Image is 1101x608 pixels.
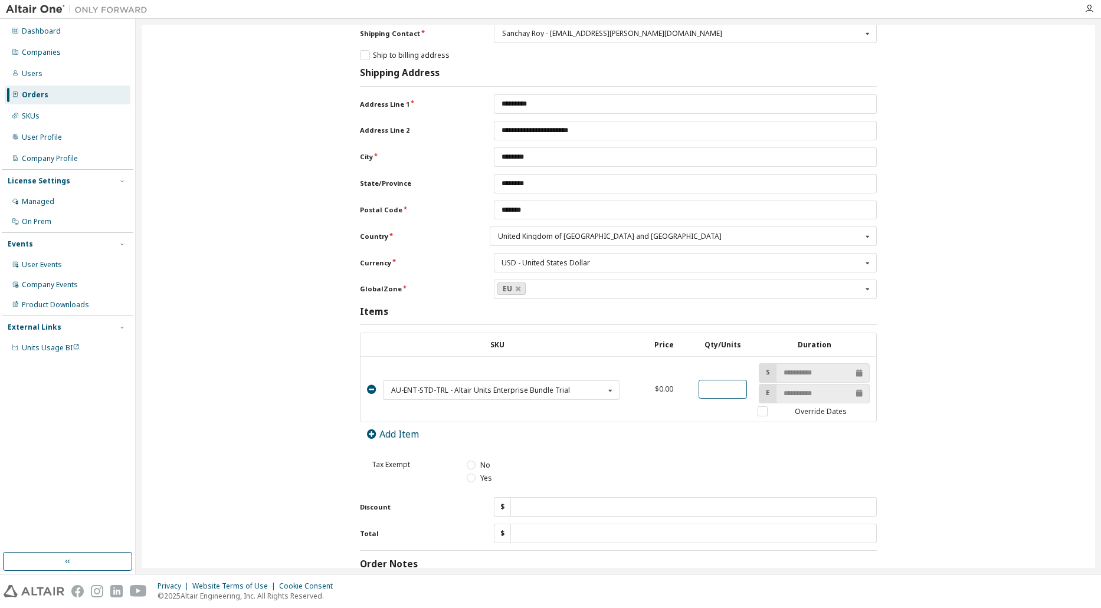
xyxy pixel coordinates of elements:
[22,197,54,206] div: Managed
[360,29,474,38] label: Shipping Contact
[494,201,877,220] input: Postal Code
[467,460,490,470] label: No
[494,524,511,543] div: $
[22,154,78,163] div: Company Profile
[22,343,80,353] span: Units Usage BI
[494,174,877,193] input: State/Province
[4,585,64,597] img: altair_logo.svg
[490,226,877,246] div: Country
[634,357,693,422] td: $0.00
[22,133,62,142] div: User Profile
[759,388,772,397] label: E
[494,497,511,517] div: $
[758,406,870,416] label: Override Dates
[360,179,474,188] label: State/Province
[91,585,103,597] img: instagram.svg
[494,121,877,140] input: Address Line 2
[494,147,877,167] input: City
[22,90,48,100] div: Orders
[502,259,590,267] div: USD - United States Dollar
[158,581,192,591] div: Privacy
[22,69,42,78] div: Users
[360,502,474,512] label: Discount
[360,232,470,241] label: Country
[158,591,340,601] p: © 2025 Altair Engineering, Inc. All Rights Reserved.
[360,306,388,318] h3: Items
[360,529,474,538] label: Total
[494,24,877,43] div: Shipping Contact
[71,585,84,597] img: facebook.svg
[22,48,61,57] div: Companies
[22,280,78,290] div: Company Events
[360,50,450,60] label: Ship to billing address
[494,253,877,272] div: Currency
[360,67,440,79] h3: Shipping Address
[494,280,877,299] div: GlobalZone
[22,300,89,310] div: Product Downloads
[759,367,772,377] label: S
[8,239,33,249] div: Events
[361,333,634,356] th: SKU
[130,585,147,597] img: youtube.svg
[752,333,876,356] th: Duration
[192,581,279,591] div: Website Terms of Use
[511,497,877,517] input: Discount
[372,459,410,469] span: Tax Exempt
[502,30,861,37] div: Sanchay Roy - [EMAIL_ADDRESS][PERSON_NAME][DOMAIN_NAME]
[467,473,491,483] label: Yes
[693,333,752,356] th: Qty/Units
[279,581,340,591] div: Cookie Consent
[22,111,40,121] div: SKUs
[366,428,419,441] a: Add Item
[360,126,474,135] label: Address Line 2
[360,258,474,268] label: Currency
[391,387,604,394] div: AU-ENT-STD-TRL - Altair Units Enterprise Bundle Trial
[6,4,153,15] img: Altair One
[497,282,526,295] a: EU
[494,94,877,114] input: Address Line 1
[22,260,62,270] div: User Events
[360,100,474,109] label: Address Line 1
[110,585,123,597] img: linkedin.svg
[8,176,70,186] div: License Settings
[634,333,693,356] th: Price
[8,323,61,332] div: External Links
[360,558,418,570] h3: Order Notes
[511,524,877,543] input: Total
[498,233,862,240] div: United Kingdom of [GEOGRAPHIC_DATA] and [GEOGRAPHIC_DATA]
[22,217,51,226] div: On Prem
[360,205,474,215] label: Postal Code
[360,284,474,294] label: GlobalZone
[22,27,61,36] div: Dashboard
[360,152,474,162] label: City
